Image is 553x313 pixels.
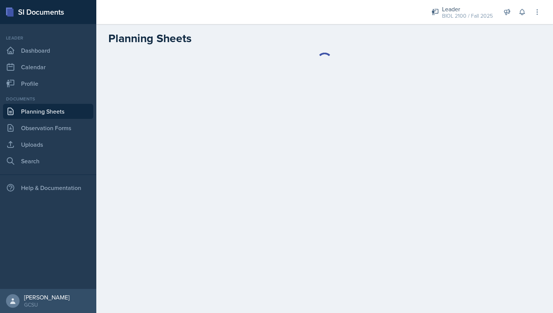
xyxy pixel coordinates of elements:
[3,43,93,58] a: Dashboard
[442,12,493,20] div: BIOL 2100 / Fall 2025
[3,104,93,119] a: Planning Sheets
[108,32,191,45] h2: Planning Sheets
[3,35,93,41] div: Leader
[3,137,93,152] a: Uploads
[3,96,93,102] div: Documents
[3,76,93,91] a: Profile
[442,5,493,14] div: Leader
[3,153,93,169] a: Search
[3,59,93,74] a: Calendar
[3,120,93,135] a: Observation Forms
[3,180,93,195] div: Help & Documentation
[24,301,70,308] div: GCSU
[24,293,70,301] div: [PERSON_NAME]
